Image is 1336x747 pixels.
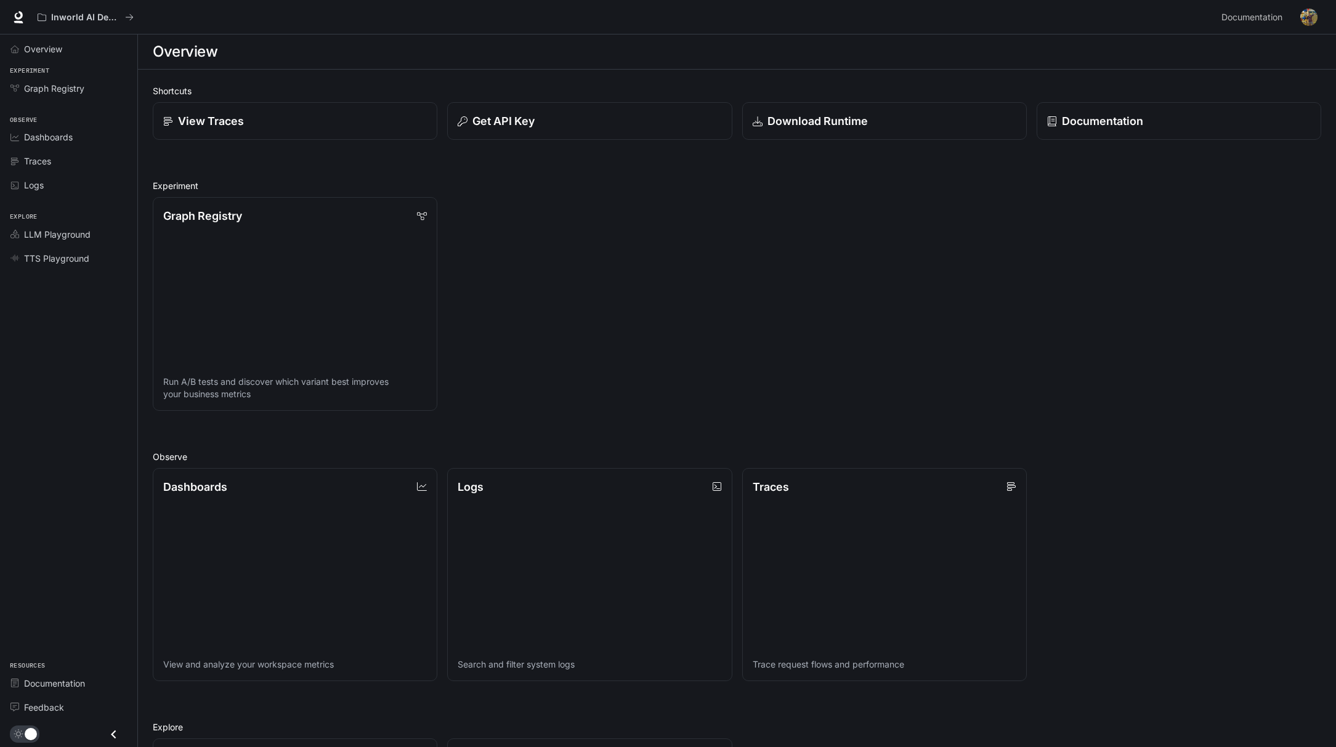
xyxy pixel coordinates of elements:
[458,478,484,495] p: Logs
[5,672,132,694] a: Documentation
[24,131,73,143] span: Dashboards
[1300,9,1318,26] img: User avatar
[24,701,64,714] span: Feedback
[153,84,1321,97] h2: Shortcuts
[24,677,85,690] span: Documentation
[1221,10,1282,25] span: Documentation
[753,658,1016,671] p: Trace request flows and performance
[163,376,427,400] p: Run A/B tests and discover which variant best improves your business metrics
[24,82,84,95] span: Graph Registry
[5,78,132,99] a: Graph Registry
[5,150,132,172] a: Traces
[153,468,437,682] a: DashboardsView and analyze your workspace metrics
[1297,5,1321,30] button: User avatar
[163,478,227,495] p: Dashboards
[1217,5,1292,30] a: Documentation
[742,468,1027,682] a: TracesTrace request flows and performance
[742,102,1027,140] a: Download Runtime
[5,697,132,718] a: Feedback
[5,126,132,148] a: Dashboards
[447,468,732,682] a: LogsSearch and filter system logs
[24,179,44,192] span: Logs
[153,102,437,140] a: View Traces
[32,5,139,30] button: All workspaces
[24,155,51,168] span: Traces
[153,39,217,64] h1: Overview
[51,12,120,23] p: Inworld AI Demos
[24,228,91,241] span: LLM Playground
[153,450,1321,463] h2: Observe
[178,113,244,129] p: View Traces
[753,478,789,495] p: Traces
[25,727,37,740] span: Dark mode toggle
[458,658,721,671] p: Search and filter system logs
[24,42,62,55] span: Overview
[163,208,242,224] p: Graph Registry
[472,113,535,129] p: Get API Key
[5,174,132,196] a: Logs
[447,102,732,140] button: Get API Key
[24,252,89,265] span: TTS Playground
[5,38,132,60] a: Overview
[767,113,868,129] p: Download Runtime
[5,224,132,245] a: LLM Playground
[5,248,132,269] a: TTS Playground
[153,197,437,411] a: Graph RegistryRun A/B tests and discover which variant best improves your business metrics
[153,179,1321,192] h2: Experiment
[1037,102,1321,140] a: Documentation
[153,721,1321,733] h2: Explore
[1062,113,1143,129] p: Documentation
[163,658,427,671] p: View and analyze your workspace metrics
[100,722,128,747] button: Close drawer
